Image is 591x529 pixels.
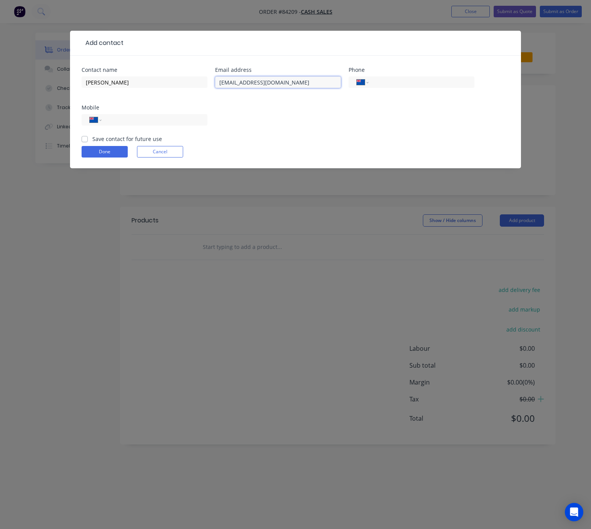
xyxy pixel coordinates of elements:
button: Done [82,146,128,158]
label: Save contact for future use [92,135,162,143]
button: Cancel [137,146,183,158]
div: Contact name [82,67,207,73]
div: Add contact [82,38,124,48]
div: Phone [349,67,474,73]
div: Mobile [82,105,207,110]
div: Email address [215,67,341,73]
div: Open Intercom Messenger [565,503,583,521]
